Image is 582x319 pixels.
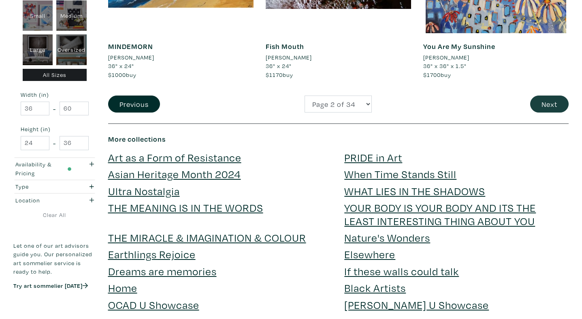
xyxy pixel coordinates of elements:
a: MINDEMORN [108,42,153,51]
iframe: Customer reviews powered by Trustpilot [13,298,96,315]
div: Oversized [56,34,87,65]
span: buy [108,71,136,79]
div: All Sizes [23,69,87,81]
div: Medium [56,0,87,31]
a: You Are My Sunshine [423,42,495,51]
div: Large [23,34,53,65]
p: Let one of our art advisors guide you. Our personalized art sommelier service is ready to help. [13,241,96,276]
button: Next [530,96,569,113]
li: [PERSON_NAME] [423,53,469,62]
div: Small [23,0,53,31]
a: YOUR BODY IS YOUR BODY AND ITS THE LEAST INTERESTING THING ABOUT YOU [344,200,536,228]
a: [PERSON_NAME] [108,53,254,62]
span: buy [423,71,451,79]
a: Nature's Wonders [344,230,430,245]
a: [PERSON_NAME] [423,53,569,62]
a: If these walls could talk [344,264,459,278]
span: $1170 [266,71,283,79]
small: Height (in) [21,126,89,132]
a: Clear All [13,211,96,219]
a: WHAT LIES IN THE SHADOWS [344,184,485,198]
span: buy [266,71,293,79]
a: [PERSON_NAME] U Showcase [344,298,489,312]
span: 36" x 36" x 1.5" [423,62,467,70]
a: Ultra Nostalgia [108,184,180,198]
a: Earthlings Rejoice [108,247,196,261]
div: Type [15,182,71,191]
a: When Time Stands Still [344,167,456,181]
button: Type [13,180,96,194]
a: [PERSON_NAME] [266,53,411,62]
div: Location [15,196,71,205]
button: Availability & Pricing [13,157,96,179]
button: Previous [108,96,160,113]
button: Location [13,194,96,207]
span: - [53,138,56,149]
a: Try art sommelier [DATE] [13,282,88,289]
a: THE MIRACLE & IMAGINATION & COLOUR [108,230,306,245]
a: Dreams are memories [108,264,217,278]
h6: More collections [108,135,569,144]
a: Asian Heritage Month 2024 [108,167,241,181]
li: [PERSON_NAME] [108,53,154,62]
a: OCAD U Showcase [108,298,199,312]
li: [PERSON_NAME] [266,53,312,62]
a: Elsewhere [344,247,395,261]
span: $1000 [108,71,126,79]
a: Art as a Form of Resistance [108,150,241,164]
a: Black Artists [344,281,406,295]
span: $1700 [423,71,441,79]
a: Home [108,281,137,295]
span: 36" x 24" [266,62,292,70]
span: 36" x 24" [108,62,134,70]
div: Availability & Pricing [15,160,71,177]
small: Width (in) [21,92,89,98]
a: PRIDE in Art [344,150,402,164]
a: THE MEANING IS IN THE WORDS [108,200,263,215]
span: - [53,103,56,114]
a: Fish Mouth [266,42,304,51]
